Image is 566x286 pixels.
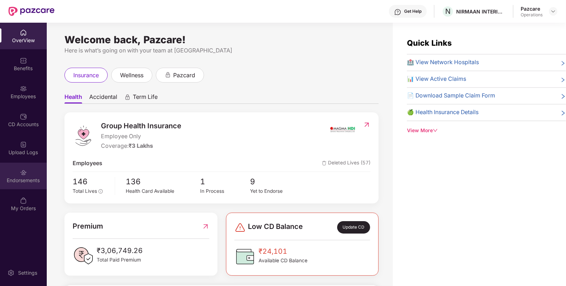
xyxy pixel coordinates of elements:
[101,132,181,141] span: Employee Only
[407,91,495,100] span: 📄 Download Sample Claim Form
[560,93,566,100] span: right
[337,221,370,233] div: Update CD
[202,221,209,232] img: RedirectIcon
[73,71,99,80] span: insurance
[445,7,451,16] span: N
[394,9,401,16] img: svg+xml;base64,PHN2ZyBpZD0iSGVscC0zMngzMiIgeG1sbnM9Imh0dHA6Ly93d3cudzMub3JnLzIwMDAvc3ZnIiB3aWR0aD...
[322,159,370,168] span: Deleted Lives (57)
[407,127,566,135] div: View More
[200,175,250,187] span: 1
[129,142,153,149] span: ₹3 Lakhs
[173,71,195,80] span: pazcard
[521,12,543,18] div: Operations
[407,75,466,84] span: 📊 View Active Claims
[560,76,566,84] span: right
[200,187,250,195] div: In Process
[7,269,15,276] img: svg+xml;base64,PHN2ZyBpZD0iU2V0dGluZy0yMHgyMCIgeG1sbnM9Imh0dHA6Ly93d3cudzMub3JnLzIwMDAvc3ZnIiB3aW...
[124,94,131,100] div: animation
[64,46,379,55] div: Here is what’s going on with your team at [GEOGRAPHIC_DATA]
[250,187,300,195] div: Yet to Endorse
[64,37,379,43] div: Welcome back, Pazcare!
[322,161,327,166] img: deleteIcon
[20,113,27,120] img: svg+xml;base64,PHN2ZyBpZD0iQ0RfQWNjb3VudHMiIGRhdGEtbmFtZT0iQ0QgQWNjb3VudHMiIHhtbG5zPSJodHRwOi8vd3...
[407,38,452,47] span: Quick Links
[73,221,103,232] span: Premium
[248,221,303,233] span: Low CD Balance
[73,125,94,146] img: logo
[550,9,556,14] img: svg+xml;base64,PHN2ZyBpZD0iRHJvcGRvd24tMzJ4MzIiIHhtbG5zPSJodHRwOi8vd3d3LnczLm9yZy8yMDAwL3N2ZyIgd2...
[20,141,27,148] img: svg+xml;base64,PHN2ZyBpZD0iVXBsb2FkX0xvZ3MiIGRhdGEtbmFtZT0iVXBsb2FkIExvZ3MiIHhtbG5zPSJodHRwOi8vd3...
[98,189,103,194] span: info-circle
[16,269,39,276] div: Settings
[101,142,181,151] div: Coverage:
[73,188,97,194] span: Total Lives
[363,121,370,128] img: RedirectIcon
[9,7,55,16] img: New Pazcare Logo
[407,108,479,117] span: 🍏 Health Insurance Details
[407,58,479,67] span: 🏥 View Network Hospitals
[73,159,102,168] span: Employees
[89,93,117,103] span: Accidental
[234,222,246,233] img: svg+xml;base64,PHN2ZyBpZD0iRGFuZ2VyLTMyeDMyIiB4bWxucz0iaHR0cDovL3d3dy53My5vcmcvMjAwMC9zdmciIHdpZH...
[97,256,143,264] span: Total Paid Premium
[456,8,506,15] div: NIRMAAN INTERIORS PROJECTS PRIVATE LIMITED
[259,246,307,257] span: ₹24,101
[404,9,421,14] div: Get Help
[234,246,256,267] img: CDBalanceIcon
[20,169,27,176] img: svg+xml;base64,PHN2ZyBpZD0iRW5kb3JzZW1lbnRzIiB4bWxucz0iaHR0cDovL3d3dy53My5vcmcvMjAwMC9zdmciIHdpZH...
[120,71,143,80] span: wellness
[329,120,356,138] img: insurerIcon
[259,257,307,265] span: Available CD Balance
[133,93,158,103] span: Term Life
[126,187,200,195] div: Health Card Available
[73,245,94,267] img: PaidPremiumIcon
[73,175,110,187] span: 146
[126,175,200,187] span: 136
[521,5,543,12] div: Pazcare
[97,245,143,256] span: ₹3,06,749.26
[64,93,82,103] span: Health
[560,60,566,67] span: right
[20,29,27,36] img: svg+xml;base64,PHN2ZyBpZD0iSG9tZSIgeG1sbnM9Imh0dHA6Ly93d3cudzMub3JnLzIwMDAvc3ZnIiB3aWR0aD0iMjAiIG...
[20,57,27,64] img: svg+xml;base64,PHN2ZyBpZD0iQmVuZWZpdHMiIHhtbG5zPSJodHRwOi8vd3d3LnczLm9yZy8yMDAwL3N2ZyIgd2lkdGg9Ij...
[165,72,171,78] div: animation
[20,85,27,92] img: svg+xml;base64,PHN2ZyBpZD0iRW1wbG95ZWVzIiB4bWxucz0iaHR0cDovL3d3dy53My5vcmcvMjAwMC9zdmciIHdpZHRoPS...
[560,110,566,117] span: right
[20,197,27,204] img: svg+xml;base64,PHN2ZyBpZD0iTXlfT3JkZXJzIiBkYXRhLW5hbWU9Ik15IE9yZGVycyIgeG1sbnM9Imh0dHA6Ly93d3cudz...
[433,128,438,133] span: down
[250,175,300,187] span: 9
[101,120,181,131] span: Group Health Insurance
